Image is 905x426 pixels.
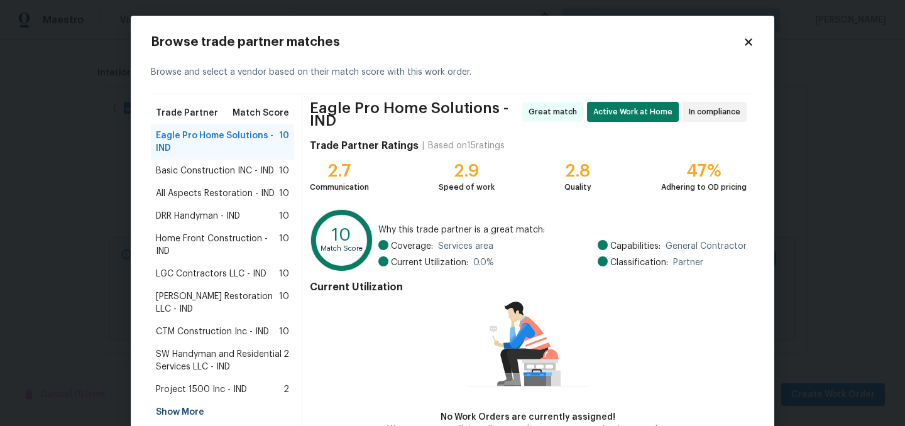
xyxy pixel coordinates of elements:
text: 10 [332,226,351,244]
span: DRR Handyman - IND [156,210,240,222]
span: LGC Contractors LLC - IND [156,268,266,280]
span: Basic Construction INC - IND [156,165,274,177]
span: Project 1500 Inc - IND [156,383,247,396]
span: All Aspects Restoration - IND [156,187,275,200]
span: General Contractor [666,240,747,253]
span: 10 [279,325,289,338]
div: Communication [310,181,369,194]
span: Home Front Construction - IND [156,232,279,258]
span: 10 [279,290,289,315]
div: Show More [151,401,294,423]
div: Based on 15 ratings [428,139,505,152]
span: Why this trade partner is a great match: [378,224,747,236]
span: SW Handyman and Residential Services LLC - IND [156,348,283,373]
span: 2 [283,348,289,373]
span: 10 [279,210,289,222]
span: Match Score [233,107,289,119]
span: Current Utilization: [391,256,468,269]
span: Coverage: [391,240,433,253]
span: 10 [279,165,289,177]
span: 2 [283,383,289,396]
div: Speed of work [439,181,495,194]
span: Eagle Pro Home Solutions - IND [156,129,279,155]
span: Eagle Pro Home Solutions - IND [310,102,518,127]
span: Partner [673,256,703,269]
div: | [419,139,428,152]
h4: Current Utilization [310,281,747,293]
span: Active Work at Home [593,106,677,118]
div: 2.7 [310,165,369,177]
span: CTM Construction Inc - IND [156,325,269,338]
span: Capabilities: [610,240,661,253]
div: Browse and select a vendor based on their match score with this work order. [151,51,754,94]
span: 10 [279,187,289,200]
h4: Trade Partner Ratings [310,139,419,152]
h2: Browse trade partner matches [151,36,743,48]
div: 2.8 [564,165,591,177]
span: Great match [529,106,582,118]
div: 47% [661,165,747,177]
span: In compliance [689,106,745,118]
div: Adhering to OD pricing [661,181,747,194]
span: 10 [279,129,289,155]
span: 10 [279,232,289,258]
span: [PERSON_NAME] Restoration LLC - IND [156,290,279,315]
span: Classification: [610,256,668,269]
span: 10 [279,268,289,280]
span: Services area [438,240,493,253]
div: 2.9 [439,165,495,177]
text: Match Score [321,245,363,252]
span: Trade Partner [156,107,218,119]
div: No Work Orders are currently assigned! [387,411,669,423]
span: 0.0 % [473,256,494,269]
div: Quality [564,181,591,194]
